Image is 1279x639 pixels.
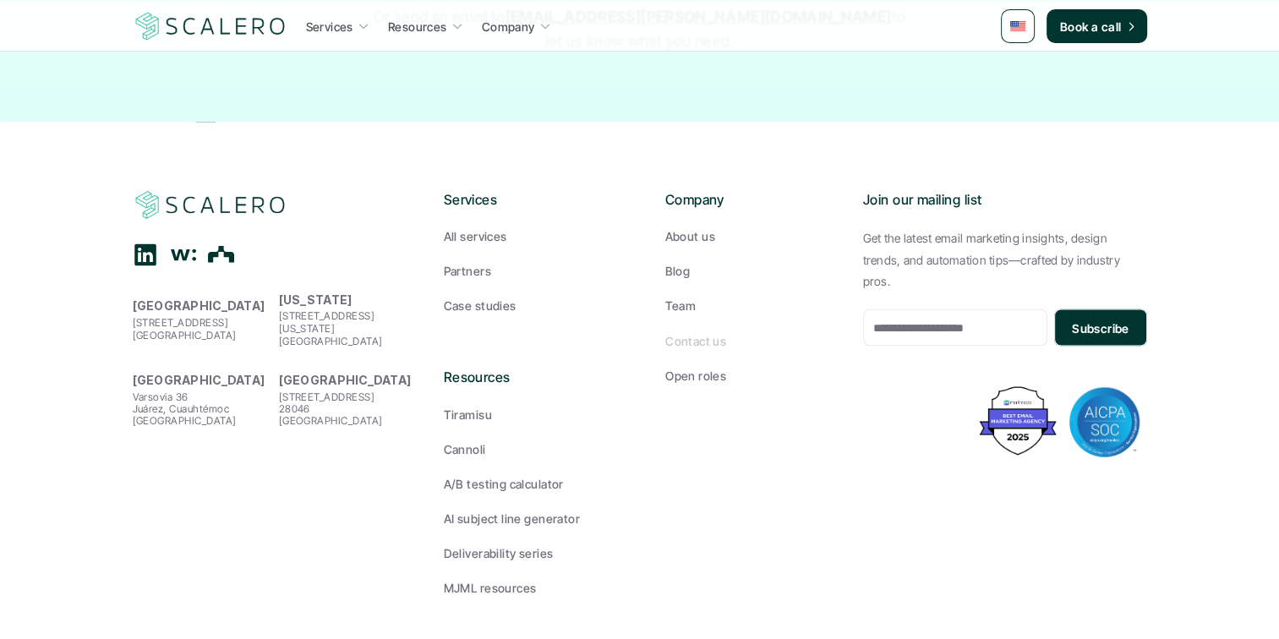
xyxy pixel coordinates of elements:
[133,189,288,220] a: Scalero company logo
[482,18,535,35] p: Company
[444,509,581,527] p: AI subject line generator
[444,509,615,527] a: AI subject line generator
[133,316,271,341] p: [STREET_ADDRESS] [GEOGRAPHIC_DATA]
[133,242,158,267] div: Linkedin
[444,262,491,280] p: Partners
[444,227,507,245] p: All services
[279,292,353,307] strong: [US_STATE]
[133,390,271,427] p: Varsovia 36 Juárez, Cuauhtémoc [GEOGRAPHIC_DATA]
[665,297,697,314] p: Team
[665,366,726,384] p: Open roles
[1054,309,1146,346] button: Subscribe
[444,440,486,457] p: Cannoli
[665,262,691,280] p: Blog
[976,382,1060,459] img: Best Email Marketing Agency 2025 - Recognized by Mailmodo
[444,297,615,314] a: Case studies
[665,227,715,245] p: About us
[444,474,564,492] p: A/B testing calculator
[444,189,615,211] p: Services
[665,297,836,314] a: Team
[209,241,235,267] div: The Org
[444,543,615,561] a: Deliverability series
[444,474,615,492] a: A/B testing calculator
[444,578,537,596] p: MJML resources
[444,405,615,423] a: Tiramisu
[665,227,836,245] a: About us
[444,440,615,457] a: Cannoli
[665,366,836,384] a: Open roles
[665,331,836,349] a: Contact us
[1069,386,1140,457] img: AICPA SOC badge
[279,390,417,427] p: [STREET_ADDRESS] 28046 [GEOGRAPHIC_DATA]
[279,310,417,347] p: [STREET_ADDRESS] [US_STATE][GEOGRAPHIC_DATA]
[279,372,412,386] strong: [GEOGRAPHIC_DATA]
[306,18,353,35] p: Services
[133,188,288,221] img: Scalero company logo
[1047,9,1147,43] a: Book a call
[133,298,265,313] strong: [GEOGRAPHIC_DATA]
[444,227,615,245] a: All services
[665,331,726,349] p: Contact us
[1060,18,1122,35] p: Book a call
[133,372,265,386] strong: [GEOGRAPHIC_DATA]
[665,262,836,280] a: Blog
[1072,319,1129,336] p: Subscribe
[444,262,615,280] a: Partners
[863,227,1147,292] p: Get the latest email marketing insights, design trends, and automation tips—crafted by industry p...
[444,405,492,423] p: Tiramisu
[863,189,1147,211] p: Join our mailing list
[444,366,615,388] p: Resources
[665,189,836,211] p: Company
[444,543,554,561] p: Deliverability series
[171,242,196,267] div: Wellfound
[133,10,288,42] img: Scalero company logo
[388,18,447,35] p: Resources
[444,578,615,596] a: MJML resources
[133,11,288,41] a: Scalero company logo
[444,297,517,314] p: Case studies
